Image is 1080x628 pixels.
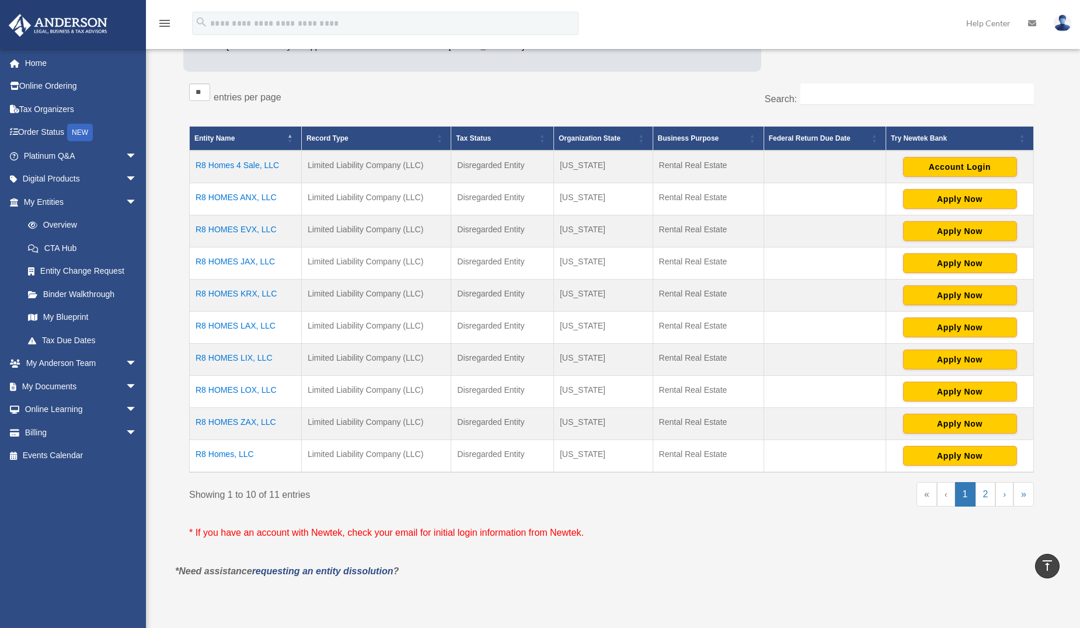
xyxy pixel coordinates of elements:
button: Apply Now [903,350,1017,369]
td: Rental Real Estate [653,408,764,440]
span: arrow_drop_down [126,352,149,376]
td: Limited Liability Company (LLC) [301,440,451,473]
a: vertical_align_top [1035,554,1060,578]
td: Limited Liability Company (LLC) [301,312,451,344]
a: menu [158,20,172,30]
td: R8 HOMES LIX, LLC [190,344,302,376]
a: requesting an entity dissolution [252,566,393,576]
td: Limited Liability Company (LLC) [301,408,451,440]
td: Disregarded Entity [451,408,554,440]
span: arrow_drop_down [126,398,149,422]
td: R8 Homes 4 Sale, LLC [190,151,302,183]
span: Entity Name [194,134,235,142]
a: Order StatusNEW [8,121,155,145]
span: arrow_drop_down [126,421,149,445]
span: arrow_drop_down [126,144,149,168]
td: Disregarded Entity [451,215,554,247]
a: 1 [955,482,976,507]
span: arrow_drop_down [126,168,149,191]
td: Limited Liability Company (LLC) [301,183,451,215]
th: Business Purpose: Activate to sort [653,127,764,151]
a: CTA Hub [16,236,149,260]
button: Apply Now [903,414,1017,434]
td: R8 HOMES KRX, LLC [190,280,302,312]
td: Disregarded Entity [451,344,554,376]
a: Binder Walkthrough [16,282,149,306]
button: Apply Now [903,189,1017,209]
span: arrow_drop_down [126,375,149,399]
td: Disregarded Entity [451,151,554,183]
img: Anderson Advisors Platinum Portal [5,14,111,37]
td: R8 HOMES ZAX, LLC [190,408,302,440]
i: search [195,16,208,29]
td: Rental Real Estate [653,376,764,408]
td: [US_STATE] [553,408,653,440]
label: entries per page [214,92,281,102]
a: Billingarrow_drop_down [8,421,155,444]
td: Limited Liability Company (LLC) [301,247,451,280]
td: Limited Liability Company (LLC) [301,280,451,312]
td: [US_STATE] [553,151,653,183]
th: Entity Name: Activate to invert sorting [190,127,302,151]
td: Rental Real Estate [653,312,764,344]
button: Apply Now [903,253,1017,273]
td: Disregarded Entity [451,440,554,473]
td: R8 HOMES ANX, LLC [190,183,302,215]
span: Record Type [306,134,349,142]
td: Limited Liability Company (LLC) [301,376,451,408]
td: Disregarded Entity [451,280,554,312]
a: Previous [937,482,955,507]
a: My Blueprint [16,306,149,329]
td: Limited Liability Company (LLC) [301,344,451,376]
th: Organization State: Activate to sort [553,127,653,151]
td: Limited Liability Company (LLC) [301,215,451,247]
td: [US_STATE] [553,280,653,312]
div: Showing 1 to 10 of 11 entries [189,482,603,503]
a: Tax Organizers [8,97,155,121]
label: Search: [765,94,797,104]
td: Disregarded Entity [451,247,554,280]
button: Apply Now [903,318,1017,337]
a: Entity Change Request [16,260,149,283]
a: 2 [976,482,996,507]
span: Federal Return Due Date [769,134,851,142]
td: [US_STATE] [553,215,653,247]
a: My Documentsarrow_drop_down [8,375,155,398]
td: Rental Real Estate [653,215,764,247]
td: R8 HOMES EVX, LLC [190,215,302,247]
button: Apply Now [903,382,1017,402]
td: Disregarded Entity [451,312,554,344]
i: vertical_align_top [1040,559,1054,573]
p: * If you have an account with Newtek, check your email for initial login information from Newtek. [189,525,1034,541]
a: Online Learningarrow_drop_down [8,398,155,421]
a: Last [1013,482,1034,507]
td: R8 HOMES LOX, LLC [190,376,302,408]
span: arrow_drop_down [126,190,149,214]
th: Try Newtek Bank : Activate to sort [886,127,1034,151]
td: [US_STATE] [553,247,653,280]
a: My Entitiesarrow_drop_down [8,190,149,214]
span: Business Purpose [658,134,719,142]
td: Limited Liability Company (LLC) [301,151,451,183]
td: Disregarded Entity [451,376,554,408]
td: [US_STATE] [553,312,653,344]
td: Rental Real Estate [653,440,764,473]
td: Rental Real Estate [653,247,764,280]
a: Events Calendar [8,444,155,467]
th: Federal Return Due Date: Activate to sort [764,127,886,151]
a: Account Login [903,162,1017,171]
td: Rental Real Estate [653,280,764,312]
button: Apply Now [903,221,1017,241]
em: *Need assistance ? [175,566,399,576]
th: Tax Status: Activate to sort [451,127,554,151]
a: My Anderson Teamarrow_drop_down [8,352,155,375]
td: [US_STATE] [553,344,653,376]
a: Overview [16,214,143,237]
a: Digital Productsarrow_drop_down [8,168,155,191]
span: Tax Status [456,134,491,142]
button: Account Login [903,157,1017,177]
td: R8 HOMES JAX, LLC [190,247,302,280]
div: Try Newtek Bank [891,131,1016,145]
div: NEW [67,124,93,141]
